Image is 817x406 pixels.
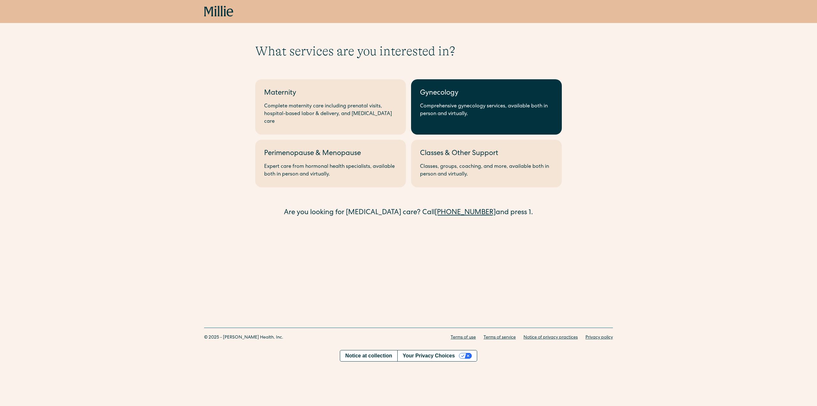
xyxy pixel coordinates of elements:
[523,334,578,341] a: Notice of privacy practices
[264,88,397,99] div: Maternity
[340,350,397,361] a: Notice at collection
[264,149,397,159] div: Perimenopause & Menopause
[484,334,516,341] a: Terms of service
[264,103,397,126] div: Complete maternity care including prenatal visits, hospital-based labor & delivery, and [MEDICAL_...
[411,140,562,187] a: Classes & Other SupportClasses, groups, coaching, and more, available both in person and virtually.
[255,79,406,135] a: MaternityComplete maternity care including prenatal visits, hospital-based labor & delivery, and ...
[420,103,553,118] div: Comprehensive gynecology services, available both in person and virtually.
[397,350,477,361] button: Your Privacy Choices
[420,149,553,159] div: Classes & Other Support
[420,163,553,178] div: Classes, groups, coaching, and more, available both in person and virtually.
[255,43,562,59] h1: What services are you interested in?
[264,163,397,178] div: Expert care from hormonal health specialists, available both in person and virtually.
[451,334,476,341] a: Terms of use
[435,209,496,216] a: [PHONE_NUMBER]
[204,334,283,341] div: © 2025 - [PERSON_NAME] Health, Inc.
[420,88,553,99] div: Gynecology
[255,208,562,218] div: Are you looking for [MEDICAL_DATA] care? Call and press 1.
[585,334,613,341] a: Privacy policy
[255,140,406,187] a: Perimenopause & MenopauseExpert care from hormonal health specialists, available both in person a...
[411,79,562,135] a: GynecologyComprehensive gynecology services, available both in person and virtually.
